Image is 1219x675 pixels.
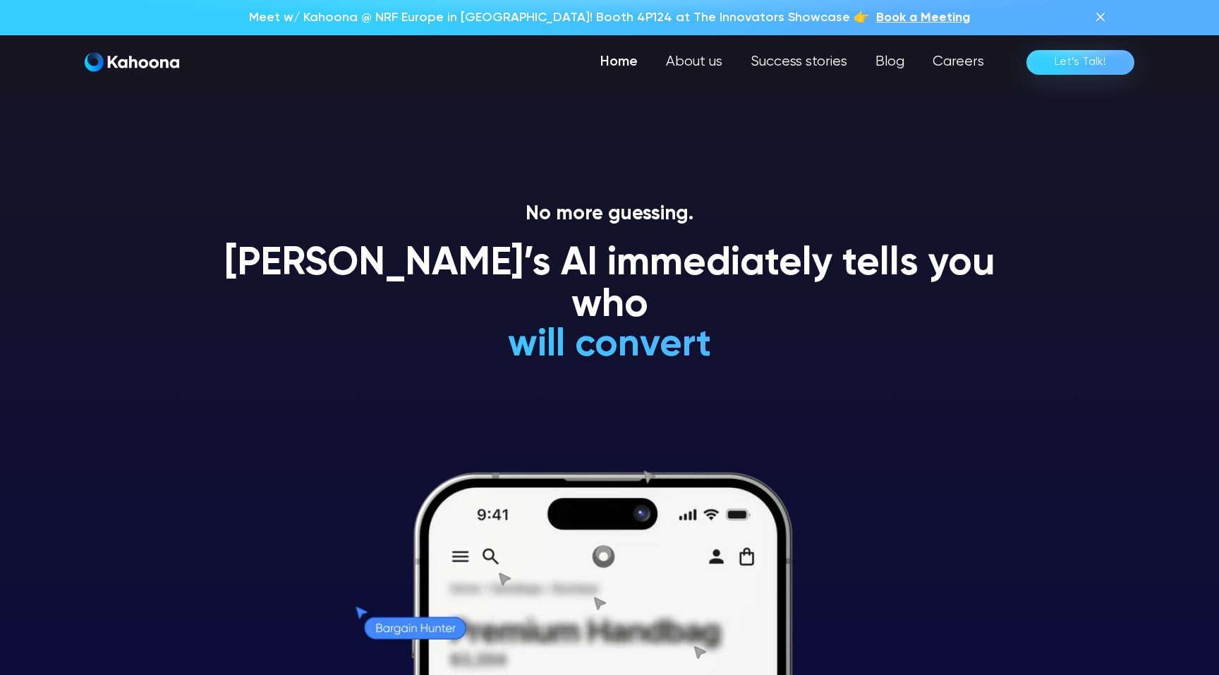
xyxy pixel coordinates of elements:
h1: [PERSON_NAME]’s AI immediately tells you who [207,243,1012,327]
a: Home [586,48,652,76]
a: Blog [861,48,918,76]
a: About us [652,48,736,76]
a: home [85,52,179,73]
img: Kahoona logo white [85,52,179,72]
div: Let’s Talk! [1055,51,1106,73]
a: Book a Meeting [876,8,970,27]
span: Book a Meeting [876,11,970,24]
h1: will convert [402,324,818,366]
p: Meet w/ Kahoona @ NRF Europe in [GEOGRAPHIC_DATA]! Booth 4P124 at The Innovators Showcase 👉 [249,8,869,27]
a: Careers [918,48,998,76]
p: No more guessing. [207,202,1012,226]
a: Success stories [736,48,861,76]
a: Let’s Talk! [1026,50,1134,75]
